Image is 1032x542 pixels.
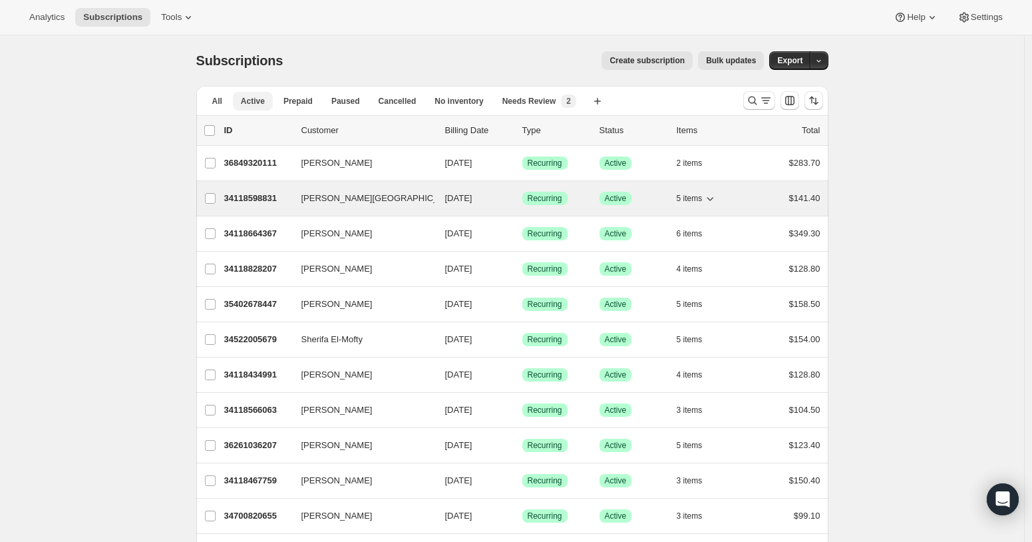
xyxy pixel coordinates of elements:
[789,299,820,309] span: $158.50
[224,227,291,240] p: 34118664367
[907,12,925,23] span: Help
[21,8,73,27] button: Analytics
[677,154,717,172] button: 2 items
[224,124,291,137] p: ID
[445,475,472,485] span: [DATE]
[677,299,703,310] span: 5 items
[789,475,820,485] span: $150.40
[224,509,291,523] p: 34700820655
[566,96,571,107] span: 2
[224,439,291,452] p: 36261036207
[677,401,717,419] button: 3 items
[605,193,627,204] span: Active
[301,368,373,382] span: [PERSON_NAME]
[677,264,703,274] span: 4 items
[301,474,373,487] span: [PERSON_NAME]
[794,511,820,521] span: $99.10
[224,330,820,349] div: 34522005679Sherifa El-Mofty[DATE]SuccessRecurringSuccessActive5 items$154.00
[677,436,717,455] button: 5 items
[789,370,820,380] span: $128.80
[301,124,434,137] p: Customer
[605,370,627,380] span: Active
[293,329,427,350] button: Sherifa El-Mofty
[301,404,373,417] span: [PERSON_NAME]
[224,154,820,172] div: 36849320111[PERSON_NAME][DATE]SuccessRecurringSuccessActive2 items$283.70
[241,96,265,107] span: Active
[605,334,627,345] span: Active
[445,440,472,450] span: [DATE]
[283,96,313,107] span: Prepaid
[196,53,283,68] span: Subscriptions
[445,124,512,137] p: Billing Date
[605,228,627,239] span: Active
[677,405,703,415] span: 3 items
[293,258,427,280] button: [PERSON_NAME]
[789,158,820,168] span: $283.70
[224,401,820,419] div: 34118566063[PERSON_NAME][DATE]SuccessRecurringSuccessActive3 items$104.50
[293,364,427,386] button: [PERSON_NAME]
[224,474,291,487] p: 34118467759
[293,152,427,174] button: [PERSON_NAME]
[224,189,820,208] div: 34118598831[PERSON_NAME][GEOGRAPHIC_DATA][DATE]SuccessRecurringSuccessActive5 items$141.40
[224,260,820,278] div: 34118828207[PERSON_NAME][DATE]SuccessRecurringSuccessActive4 items$128.80
[293,294,427,315] button: [PERSON_NAME]
[153,8,203,27] button: Tools
[445,193,472,203] span: [DATE]
[445,299,472,309] span: [DATE]
[445,405,472,415] span: [DATE]
[605,264,627,274] span: Active
[677,330,717,349] button: 5 items
[677,124,743,137] div: Items
[445,334,472,344] span: [DATE]
[224,298,291,311] p: 35402678447
[609,55,685,66] span: Create subscription
[293,505,427,527] button: [PERSON_NAME]
[677,228,703,239] span: 6 items
[605,440,627,451] span: Active
[528,405,562,415] span: Recurring
[677,193,703,204] span: 5 items
[301,227,373,240] span: [PERSON_NAME]
[528,475,562,486] span: Recurring
[293,223,427,244] button: [PERSON_NAME]
[379,96,417,107] span: Cancelled
[677,370,703,380] span: 4 items
[301,262,373,276] span: [PERSON_NAME]
[29,12,65,23] span: Analytics
[301,192,462,205] span: [PERSON_NAME][GEOGRAPHIC_DATA]
[224,124,820,137] div: IDCustomerBilling DateTypeStatusItemsTotal
[293,470,427,491] button: [PERSON_NAME]
[224,471,820,490] div: 34118467759[PERSON_NAME][DATE]SuccessRecurringSuccessActive3 items$150.40
[677,366,717,384] button: 4 items
[677,260,717,278] button: 4 items
[83,12,142,23] span: Subscriptions
[224,295,820,314] div: 35402678447[PERSON_NAME][DATE]SuccessRecurringSuccessActive5 items$158.50
[224,507,820,525] div: 34700820655[PERSON_NAME][DATE]SuccessRecurringSuccessActive3 items$99.10
[789,193,820,203] span: $141.40
[677,189,717,208] button: 5 items
[886,8,946,27] button: Help
[587,92,608,111] button: Create new view
[528,334,562,345] span: Recurring
[224,436,820,455] div: 36261036207[PERSON_NAME][DATE]SuccessRecurringSuccessActive5 items$123.40
[301,509,373,523] span: [PERSON_NAME]
[789,264,820,274] span: $128.80
[301,156,373,170] span: [PERSON_NAME]
[301,439,373,452] span: [PERSON_NAME]
[698,51,764,70] button: Bulk updates
[212,96,222,107] span: All
[789,334,820,344] span: $154.00
[528,158,562,168] span: Recurring
[987,483,1019,515] div: Open Intercom Messenger
[780,91,799,110] button: Customize table column order and visibility
[789,405,820,415] span: $104.50
[802,124,820,137] p: Total
[293,435,427,456] button: [PERSON_NAME]
[528,511,562,521] span: Recurring
[224,156,291,170] p: 36849320111
[445,370,472,380] span: [DATE]
[528,299,562,310] span: Recurring
[605,511,627,521] span: Active
[706,55,756,66] span: Bulk updates
[804,91,823,110] button: Sort the results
